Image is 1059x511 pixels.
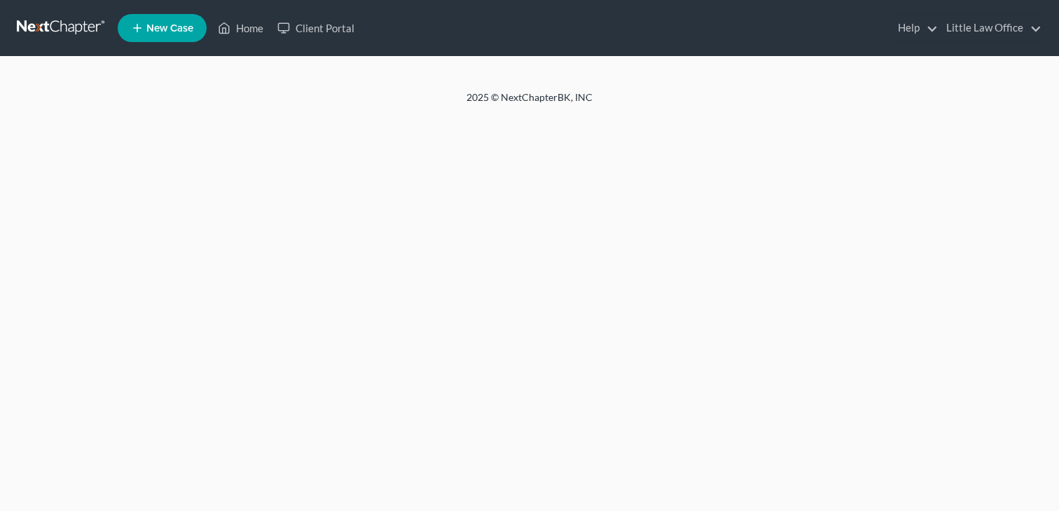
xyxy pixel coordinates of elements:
a: Client Portal [270,15,361,41]
div: 2025 © NextChapterBK, INC [130,90,929,116]
a: Help [891,15,938,41]
a: Home [211,15,270,41]
a: Little Law Office [939,15,1041,41]
new-legal-case-button: New Case [118,14,207,42]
